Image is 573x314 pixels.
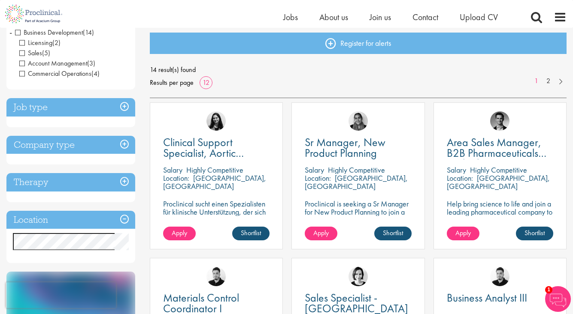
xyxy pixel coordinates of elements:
[530,76,543,86] a: 1
[6,136,135,154] h3: Company type
[447,173,473,183] span: Location:
[206,111,226,131] img: Indre Stankeviciute
[447,227,479,240] a: Apply
[516,227,553,240] a: Shortlist
[232,227,270,240] a: Shortlist
[87,59,95,68] span: (3)
[305,173,331,183] span: Location:
[163,135,257,171] span: Clinical Support Specialist, Aortic Intervention, Vascular
[200,78,212,87] a: 12
[460,12,498,23] a: Upload CV
[470,165,527,175] p: Highly Competitive
[163,227,196,240] a: Apply
[19,48,42,57] span: Sales
[313,228,329,237] span: Apply
[19,48,50,57] span: Sales
[163,173,189,183] span: Location:
[19,69,100,78] span: Commercial Operations
[447,290,527,305] span: Business Analyst III
[91,69,100,78] span: (4)
[447,173,550,191] p: [GEOGRAPHIC_DATA], [GEOGRAPHIC_DATA]
[319,12,348,23] a: About us
[9,26,12,39] span: -
[490,111,509,131] img: Max Slevogt
[15,28,94,37] span: Business Development
[6,98,135,117] h3: Job type
[349,267,368,286] img: Nic Choa
[19,59,87,68] span: Account Management
[6,211,135,229] h3: Location
[370,12,391,23] a: Join us
[542,76,555,86] a: 2
[305,165,324,175] span: Salary
[15,28,83,37] span: Business Development
[19,69,91,78] span: Commercial Operations
[305,173,408,191] p: [GEOGRAPHIC_DATA], [GEOGRAPHIC_DATA]
[19,59,95,68] span: Account Management
[305,293,411,314] a: Sales Specialist - [GEOGRAPHIC_DATA]
[163,200,270,240] p: Proclinical sucht einen Spezialisten für klinische Unterstützung, der sich einem dynamischen Team...
[447,165,466,175] span: Salary
[150,33,567,54] a: Register for alerts
[305,200,411,232] p: Proclinical is seeking a Sr Manager for New Product Planning to join a dynamic team on a permanen...
[447,293,553,303] a: Business Analyst III
[374,227,412,240] a: Shortlist
[447,137,553,158] a: Area Sales Manager, B2B Pharmaceuticals (m/w/d)
[83,28,94,37] span: (14)
[163,137,270,158] a: Clinical Support Specialist, Aortic Intervention, Vascular
[447,135,546,171] span: Area Sales Manager, B2B Pharmaceuticals (m/w/d)
[455,228,471,237] span: Apply
[545,286,552,293] span: 1
[283,12,298,23] a: Jobs
[150,76,194,89] span: Results per page
[186,165,243,175] p: Highly Competitive
[52,38,61,47] span: (2)
[6,282,116,308] iframe: reCAPTCHA
[490,267,509,286] img: Anderson Maldonado
[19,38,52,47] span: Licensing
[412,12,438,23] a: Contact
[447,200,553,240] p: Help bring science to life and join a leading pharmaceutical company to play a key role in drivin...
[42,48,50,57] span: (5)
[163,173,266,191] p: [GEOGRAPHIC_DATA], [GEOGRAPHIC_DATA]
[163,293,270,314] a: Materials Control Coordinator I
[19,38,61,47] span: Licensing
[172,228,187,237] span: Apply
[328,165,385,175] p: Highly Competitive
[305,137,411,158] a: Sr Manager, New Product Planning
[545,286,571,312] img: Chatbot
[349,111,368,131] img: Anjali Parbhu
[163,165,182,175] span: Salary
[6,173,135,191] h3: Therapy
[305,135,385,160] span: Sr Manager, New Product Planning
[206,267,226,286] img: Anderson Maldonado
[150,63,567,76] span: 14 result(s) found
[305,227,337,240] a: Apply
